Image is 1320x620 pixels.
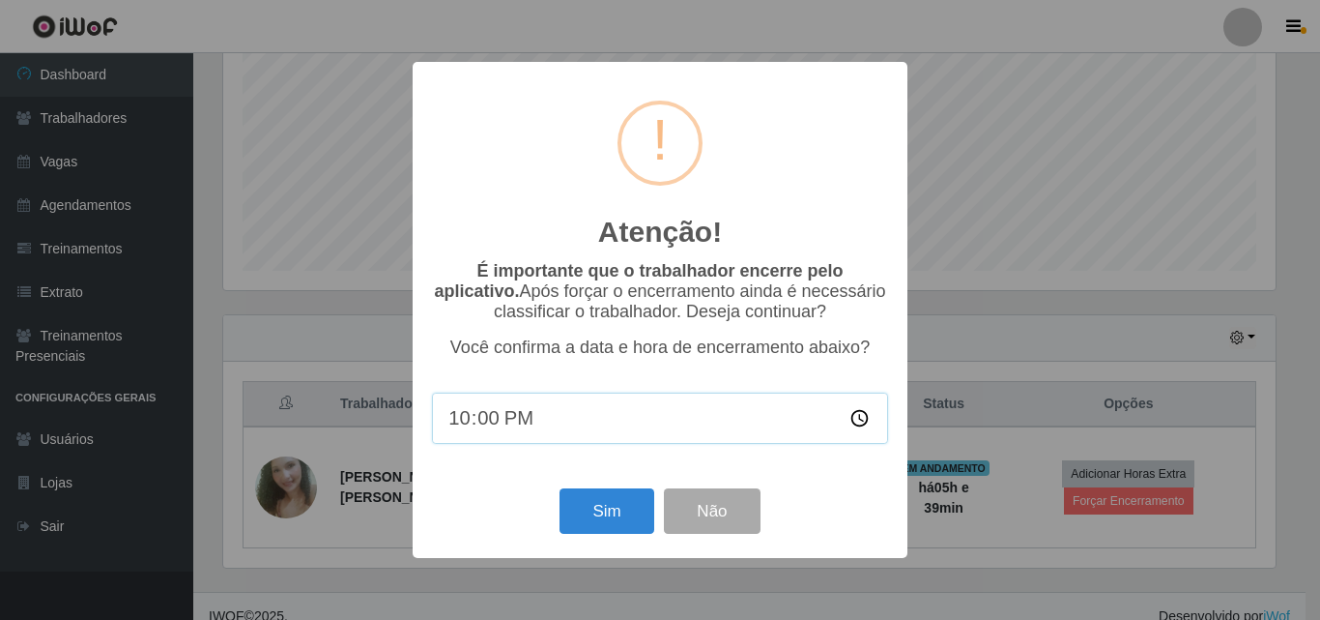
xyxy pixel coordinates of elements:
[664,488,760,534] button: Não
[432,261,888,322] p: Após forçar o encerramento ainda é necessário classificar o trabalhador. Deseja continuar?
[434,261,843,301] b: É importante que o trabalhador encerre pelo aplicativo.
[432,338,888,358] p: Você confirma a data e hora de encerramento abaixo?
[598,215,722,250] h2: Atenção!
[560,488,653,534] button: Sim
